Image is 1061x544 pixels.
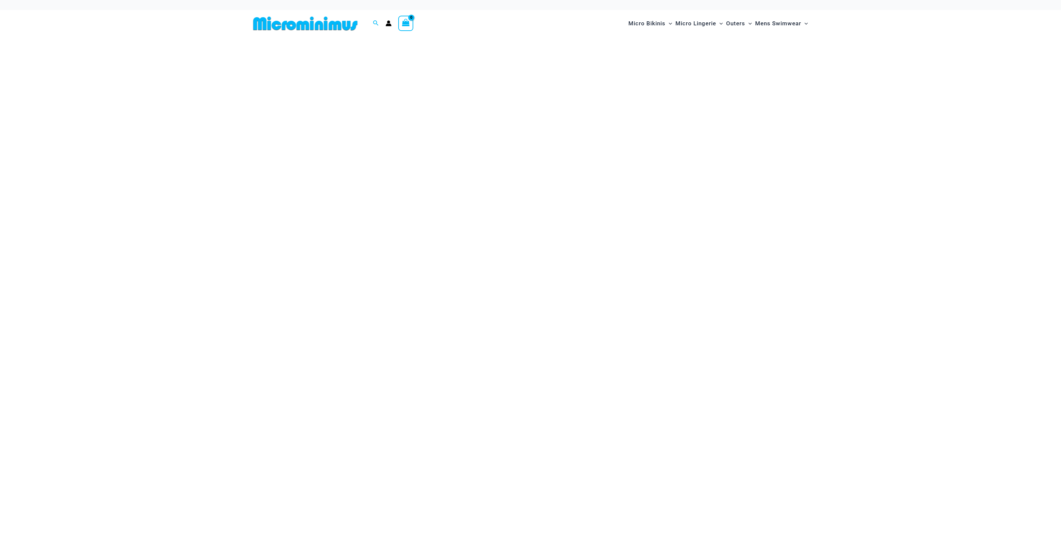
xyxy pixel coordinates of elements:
[398,16,414,31] a: View Shopping Cart, empty
[745,15,752,32] span: Menu Toggle
[250,16,360,31] img: MM SHOP LOGO FLAT
[386,20,392,26] a: Account icon link
[626,12,811,35] nav: Site Navigation
[753,13,810,34] a: Mens SwimwearMenu ToggleMenu Toggle
[801,15,808,32] span: Menu Toggle
[726,15,745,32] span: Outers
[628,15,665,32] span: Micro Bikinis
[724,13,753,34] a: OutersMenu ToggleMenu Toggle
[665,15,672,32] span: Menu Toggle
[373,19,379,28] a: Search icon link
[716,15,723,32] span: Menu Toggle
[674,13,724,34] a: Micro LingerieMenu ToggleMenu Toggle
[627,13,674,34] a: Micro BikinisMenu ToggleMenu Toggle
[755,15,801,32] span: Mens Swimwear
[675,15,716,32] span: Micro Lingerie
